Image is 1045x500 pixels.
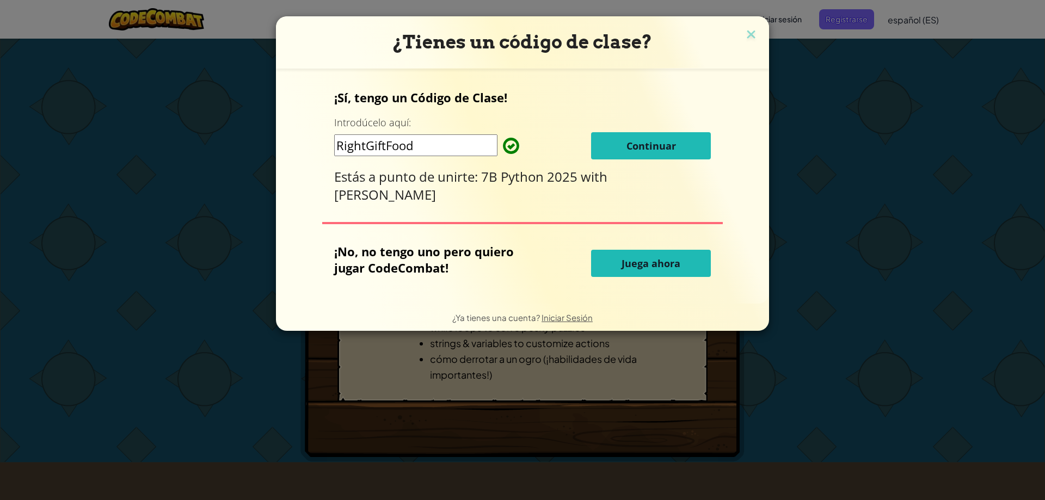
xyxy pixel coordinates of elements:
[581,168,607,186] span: with
[334,186,436,203] span: [PERSON_NAME]
[626,139,676,152] span: Continuar
[481,168,581,186] span: 7B Python 2025
[393,31,652,53] span: ¿Tienes un código de clase?
[591,132,711,159] button: Continuar
[452,312,542,323] span: ¿Ya tienes una cuenta?
[622,257,680,270] span: Juega ahora
[542,312,593,323] a: Iniciar Sesión
[334,89,711,106] p: ¡Sí, tengo un Código de Clase!
[591,250,711,277] button: Juega ahora
[334,243,537,276] p: ¡No, no tengo uno pero quiero jugar CodeCombat!
[334,168,481,186] span: Estás a punto de unirte:
[334,116,411,129] label: Introdúcelo aquí:
[744,27,758,44] img: close icon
